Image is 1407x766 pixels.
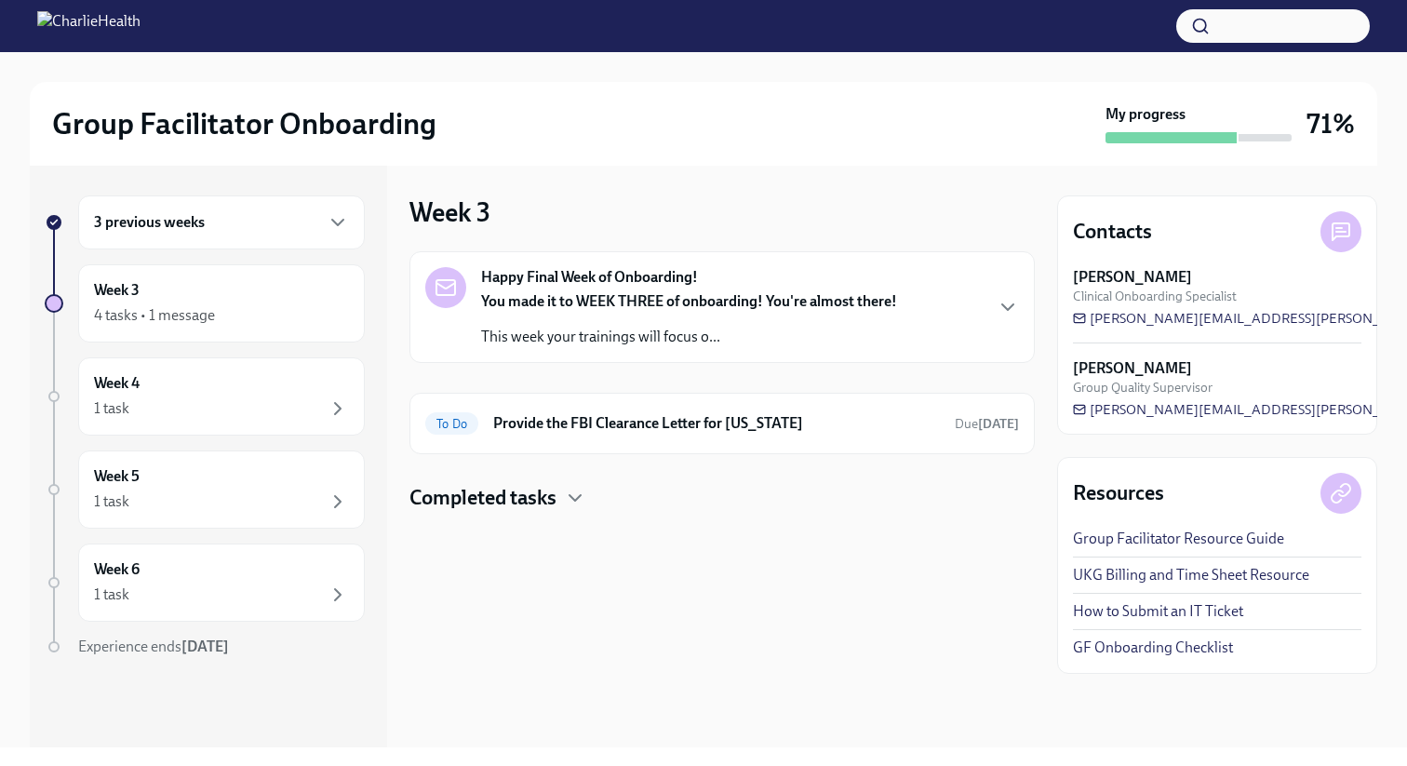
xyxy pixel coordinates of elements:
[1073,638,1233,658] a: GF Onboarding Checklist
[409,484,556,512] h4: Completed tasks
[1073,218,1152,246] h4: Contacts
[409,484,1035,512] div: Completed tasks
[45,544,365,622] a: Week 61 task
[1073,358,1192,379] strong: [PERSON_NAME]
[181,638,229,655] strong: [DATE]
[94,280,140,301] h6: Week 3
[94,398,129,419] div: 1 task
[94,373,140,394] h6: Week 4
[45,264,365,343] a: Week 34 tasks • 1 message
[425,409,1019,438] a: To DoProvide the FBI Clearance Letter for [US_STATE]Due[DATE]
[955,416,1019,432] span: Due
[52,105,436,142] h2: Group Facilitator Onboarding
[1073,529,1284,549] a: Group Facilitator Resource Guide
[481,327,897,347] p: This week your trainings will focus o...
[493,413,940,434] h6: Provide the FBI Clearance Letter for [US_STATE]
[45,357,365,436] a: Week 41 task
[1073,267,1192,288] strong: [PERSON_NAME]
[1073,565,1309,585] a: UKG Billing and Time Sheet Resource
[978,416,1019,432] strong: [DATE]
[1105,104,1186,125] strong: My progress
[94,559,140,580] h6: Week 6
[409,195,490,229] h3: Week 3
[1073,288,1237,305] span: Clinical Onboarding Specialist
[94,466,140,487] h6: Week 5
[45,450,365,529] a: Week 51 task
[94,491,129,512] div: 1 task
[481,292,897,310] strong: You made it to WEEK THREE of onboarding! You're almost there!
[78,638,229,655] span: Experience ends
[1073,379,1213,396] span: Group Quality Supervisor
[1306,107,1355,141] h3: 71%
[94,305,215,326] div: 4 tasks • 1 message
[94,585,129,605] div: 1 task
[78,195,365,249] div: 3 previous weeks
[955,415,1019,433] span: October 8th, 2025 09:00
[1073,601,1243,622] a: How to Submit an IT Ticket
[94,212,205,233] h6: 3 previous weeks
[425,417,478,431] span: To Do
[1073,479,1164,507] h4: Resources
[481,267,698,288] strong: Happy Final Week of Onboarding!
[37,11,141,41] img: CharlieHealth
